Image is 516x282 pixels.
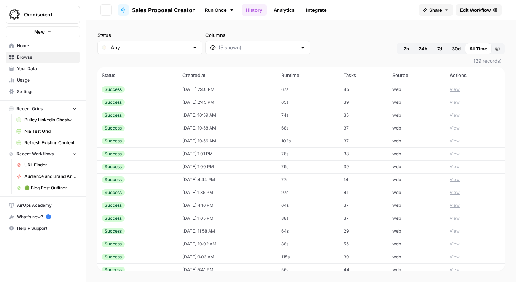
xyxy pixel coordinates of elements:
td: 37 [339,135,388,147]
text: 5 [47,215,49,219]
td: 64s [277,199,339,212]
th: Actions [445,67,505,83]
th: Tasks [339,67,388,83]
td: 67s [277,83,339,96]
span: New [34,28,45,35]
a: Edit Workflow [456,4,502,16]
td: [DATE] 10:59 AM [178,109,277,122]
button: New [6,26,80,37]
span: Audience and Brand Analysis [24,173,77,180]
td: [DATE] 5:41 PM [178,263,277,276]
button: Help + Support [6,223,80,234]
span: All Time [469,45,487,52]
a: AirOps Academy [6,200,80,211]
span: Help + Support [17,225,77,232]
td: web [388,109,445,122]
button: View [450,189,460,196]
span: Edit Workflow [460,6,491,14]
button: View [450,254,460,260]
a: Pulley LinkedIn Ghostwriting [13,114,80,126]
span: Recent Grids [16,106,43,112]
th: Created at [178,67,277,83]
span: 24h [419,45,427,52]
td: 37 [339,122,388,135]
a: Nia Test Grid [13,126,80,137]
button: View [450,176,460,183]
div: Success [102,267,125,273]
a: Home [6,40,80,52]
td: [DATE] 4:16 PM [178,199,277,212]
button: 2h [398,43,414,54]
div: Success [102,228,125,234]
td: 77s [277,173,339,186]
td: web [388,199,445,212]
div: Success [102,241,125,247]
td: 38 [339,147,388,160]
td: web [388,160,445,173]
td: 102s [277,135,339,147]
td: 35 [339,109,388,122]
a: Browse [6,52,80,63]
td: 65s [277,96,339,109]
a: Integrate [302,4,331,16]
div: Success [102,254,125,260]
a: 5 [46,214,51,219]
label: Columns [205,31,310,39]
div: What's new? [6,211,80,222]
td: 39 [339,251,388,263]
button: 24h [414,43,432,54]
button: View [450,215,460,222]
td: [DATE] 10:58 AM [178,122,277,135]
div: Success [102,112,125,118]
span: Sales Proposal Creator [132,6,195,14]
button: View [450,228,460,234]
td: 88s [277,238,339,251]
a: Sales Proposal Creator [118,4,195,16]
td: 44 [339,263,388,276]
td: [DATE] 1:05 PM [178,212,277,225]
button: View [450,86,460,93]
button: Recent Grids [6,103,80,114]
button: View [450,202,460,209]
div: Success [102,215,125,222]
td: web [388,147,445,160]
button: View [450,151,460,157]
span: Share [429,6,442,14]
a: Run Once [200,4,239,16]
span: Settings [17,88,77,95]
a: Your Data [6,63,80,74]
td: web [388,186,445,199]
label: Status [97,31,202,39]
td: web [388,83,445,96]
td: 41 [339,186,388,199]
td: [DATE] 1:01 PM [178,147,277,160]
a: History [242,4,267,16]
td: [DATE] 1:35 PM [178,186,277,199]
td: 55 [339,238,388,251]
td: 68s [277,122,339,135]
th: Runtime [277,67,339,83]
td: web [388,263,445,276]
a: Usage [6,74,80,86]
button: Workspace: Omniscient [6,6,80,24]
td: 37 [339,199,388,212]
a: Settings [6,86,80,97]
a: 🟢 Blog Post Outliner [13,182,80,194]
a: URL Finder [13,159,80,171]
td: 88s [277,212,339,225]
span: Recent Workflows [16,151,54,157]
button: View [450,164,460,170]
td: [DATE] 1:00 PM [178,160,277,173]
div: Success [102,189,125,196]
a: Audience and Brand Analysis [13,171,80,182]
div: Success [102,86,125,93]
button: 7d [432,43,448,54]
span: Pulley LinkedIn Ghostwriting [24,117,77,123]
td: 37 [339,212,388,225]
td: [DATE] 10:02 AM [178,238,277,251]
span: Your Data [17,65,77,72]
a: Refresh Existing Content [13,137,80,149]
td: web [388,173,445,186]
div: Success [102,164,125,170]
span: Refresh Existing Content [24,140,77,146]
